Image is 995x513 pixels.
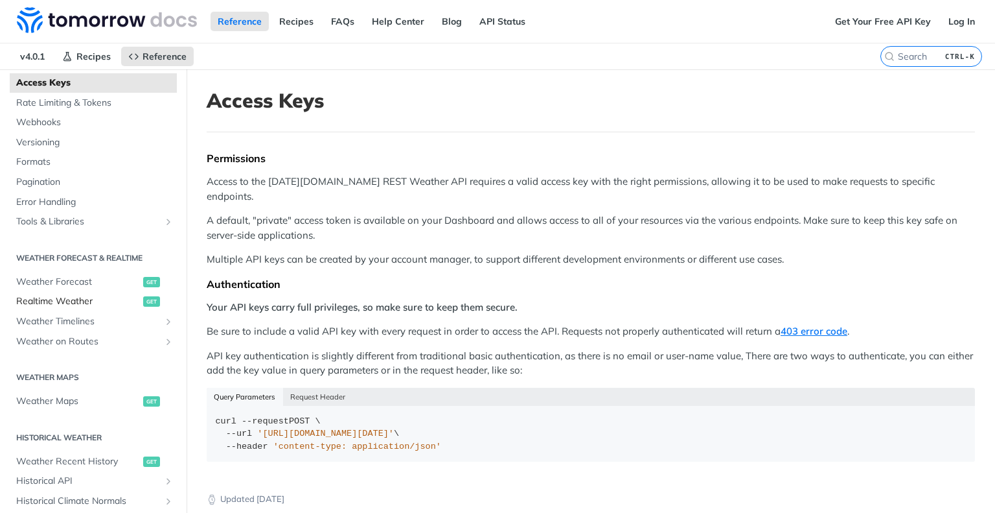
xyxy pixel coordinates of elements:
a: Error Handling [10,193,177,212]
span: Realtime Weather [16,295,140,308]
span: v4.0.1 [13,47,52,66]
a: Formats [10,152,177,172]
span: get [143,396,160,407]
span: curl [216,416,236,426]
div: Authentication [207,278,975,291]
span: Access Keys [16,77,174,89]
button: Show subpages for Tools & Libraries [163,217,174,227]
a: Blog [435,12,469,31]
a: Weather TimelinesShow subpages for Weather Timelines [10,312,177,331]
span: Weather Timelines [16,315,160,328]
a: Realtime Weatherget [10,292,177,311]
span: Error Handling [16,196,174,209]
span: Weather on Routes [16,335,160,348]
div: POST \ \ [216,415,966,453]
span: 'content-type: application/json' [273,442,441,451]
a: Help Center [365,12,431,31]
a: Webhooks [10,113,177,132]
span: get [143,457,160,467]
p: Updated [DATE] [207,493,975,506]
a: Versioning [10,133,177,152]
button: Show subpages for Historical API [163,476,174,486]
a: Weather on RoutesShow subpages for Weather on Routes [10,332,177,352]
span: Recipes [76,51,111,62]
a: Reference [121,47,194,66]
svg: Search [884,51,895,62]
a: Tools & LibrariesShow subpages for Tools & Libraries [10,212,177,232]
p: Multiple API keys can be created by your account manager, to support different development enviro... [207,252,975,267]
a: API Status [472,12,532,31]
a: Recipes [55,47,118,66]
div: Permissions [207,152,975,165]
span: Historical Climate Normals [16,495,160,508]
span: Rate Limiting & Tokens [16,97,174,110]
a: 403 error code [781,325,847,337]
h2: Weather Forecast & realtime [10,252,177,264]
a: Access Keys [10,73,177,93]
kbd: CTRL-K [942,50,978,63]
span: get [143,277,160,287]
a: Reference [211,12,269,31]
a: Weather Recent Historyget [10,452,177,471]
a: Weather Forecastget [10,272,177,292]
span: --url [226,429,253,438]
a: Rate Limiting & Tokens [10,93,177,113]
h1: Access Keys [207,89,975,112]
a: Pagination [10,173,177,192]
a: Weather Mapsget [10,392,177,411]
span: --request [242,416,289,426]
a: FAQs [324,12,361,31]
span: Historical API [16,475,160,488]
span: Pagination [16,176,174,189]
span: Weather Maps [16,395,140,408]
span: --header [226,442,268,451]
p: Be sure to include a valid API key with every request in order to access the API. Requests not pr... [207,324,975,339]
span: Webhooks [16,116,174,129]
span: '[URL][DOMAIN_NAME][DATE]' [257,429,394,438]
span: Tools & Libraries [16,215,160,228]
p: A default, "private" access token is available on your Dashboard and allows access to all of your... [207,213,975,243]
span: get [143,296,160,307]
a: Log In [941,12,982,31]
span: Formats [16,156,174,169]
img: Tomorrow.io Weather API Docs [17,7,197,33]
button: Request Header [283,388,353,406]
h2: Weather Maps [10,372,177,383]
a: Get Your Free API Key [828,12,938,31]
strong: Your API keys carry full privileges, so make sure to keep them secure. [207,301,518,313]
button: Show subpages for Weather on Routes [163,337,174,347]
span: Versioning [16,136,174,149]
h2: Historical Weather [10,432,177,444]
p: Access to the [DATE][DOMAIN_NAME] REST Weather API requires a valid access key with the right per... [207,174,975,204]
button: Show subpages for Historical Climate Normals [163,496,174,507]
span: Weather Recent History [16,455,140,468]
a: Historical Climate NormalsShow subpages for Historical Climate Normals [10,492,177,511]
a: Historical APIShow subpages for Historical API [10,471,177,491]
a: Recipes [272,12,321,31]
p: API key authentication is slightly different from traditional basic authentication, as there is n... [207,349,975,378]
span: Reference [143,51,187,62]
button: Show subpages for Weather Timelines [163,316,174,327]
span: Weather Forecast [16,276,140,289]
